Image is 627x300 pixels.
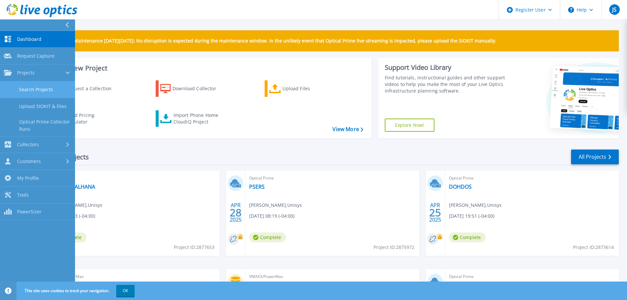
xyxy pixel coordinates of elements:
[49,38,496,43] p: Scheduled Maintenance [DATE][DATE]: No disruption is expected during the maintenance window. In t...
[156,80,229,97] a: Download Collector
[265,80,338,97] a: Upload Files
[47,110,120,127] a: Cloud Pricing Calculator
[385,63,508,72] div: Support Video Library
[449,212,494,220] span: [DATE] 19:51 (-04:00)
[17,192,29,198] span: Tools
[249,212,295,220] span: [DATE] 08:19 (-04:00)
[50,175,216,182] span: Optical Prime
[17,36,41,42] span: Dashboard
[429,210,441,215] span: 25
[174,244,215,251] span: Project ID: 2877653
[249,202,302,209] span: [PERSON_NAME] , Unisys
[449,175,615,182] span: Optical Prime
[47,65,363,72] h3: Start a New Project
[449,202,502,209] span: [PERSON_NAME] , Unisys
[47,80,120,97] a: Request a Collection
[449,273,615,280] span: Optical Prime
[282,82,335,95] div: Upload Files
[429,201,441,225] div: APR 2025
[50,183,95,190] a: IESPHYSICALHANA
[17,70,35,76] span: Projects
[229,201,242,225] div: APR 2025
[385,119,435,132] a: Explore Now!
[50,202,102,209] span: [PERSON_NAME] , Unisys
[18,285,135,297] span: This site uses cookies to track your navigation.
[17,209,41,215] span: PowerSizer
[173,112,225,125] div: Import Phone Home CloudIQ Project
[249,232,286,242] span: Complete
[116,285,135,297] button: OK
[332,126,363,132] a: View More
[65,82,118,95] div: Request a Collection
[385,74,508,94] div: Find tutorials, instructional guides and other support videos to help you make the most of your L...
[50,273,216,280] span: VMAX3/PowerMax
[449,183,472,190] a: DOHDOS
[249,273,415,280] span: VMAX3/PowerMax
[230,210,242,215] span: 28
[17,142,39,148] span: Collectors
[17,158,41,164] span: Customers
[172,82,225,95] div: Download Collector
[573,244,614,251] span: Project ID: 2873614
[17,175,39,181] span: My Profile
[612,7,616,12] span: JS
[449,232,486,242] span: Complete
[571,150,619,164] a: All Projects
[65,112,117,125] div: Cloud Pricing Calculator
[374,244,414,251] span: Project ID: 2875972
[249,175,415,182] span: Optical Prime
[249,183,265,190] a: PSERS
[17,53,54,59] span: Request Capture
